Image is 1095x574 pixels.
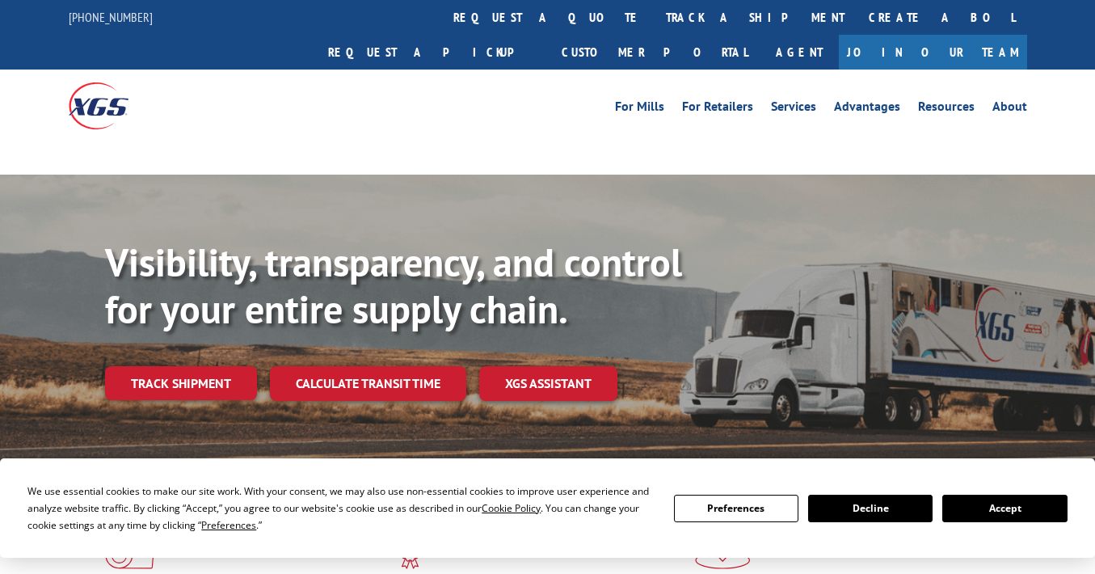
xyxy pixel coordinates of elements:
span: Preferences [201,518,256,532]
a: Request a pickup [316,35,550,70]
a: XGS ASSISTANT [479,366,617,401]
a: [PHONE_NUMBER] [69,9,153,25]
a: Calculate transit time [270,366,466,401]
a: Resources [918,100,975,118]
button: Accept [942,495,1067,522]
a: Advantages [834,100,900,118]
a: About [992,100,1027,118]
button: Preferences [674,495,798,522]
a: For Mills [615,100,664,118]
button: Decline [808,495,933,522]
a: For Retailers [682,100,753,118]
a: Customer Portal [550,35,760,70]
a: Services [771,100,816,118]
div: We use essential cookies to make our site work. With your consent, we may also use non-essential ... [27,483,654,534]
a: Agent [760,35,839,70]
a: Track shipment [105,366,257,400]
span: Cookie Policy [482,501,541,515]
a: Join Our Team [839,35,1027,70]
b: Visibility, transparency, and control for your entire supply chain. [105,237,682,334]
